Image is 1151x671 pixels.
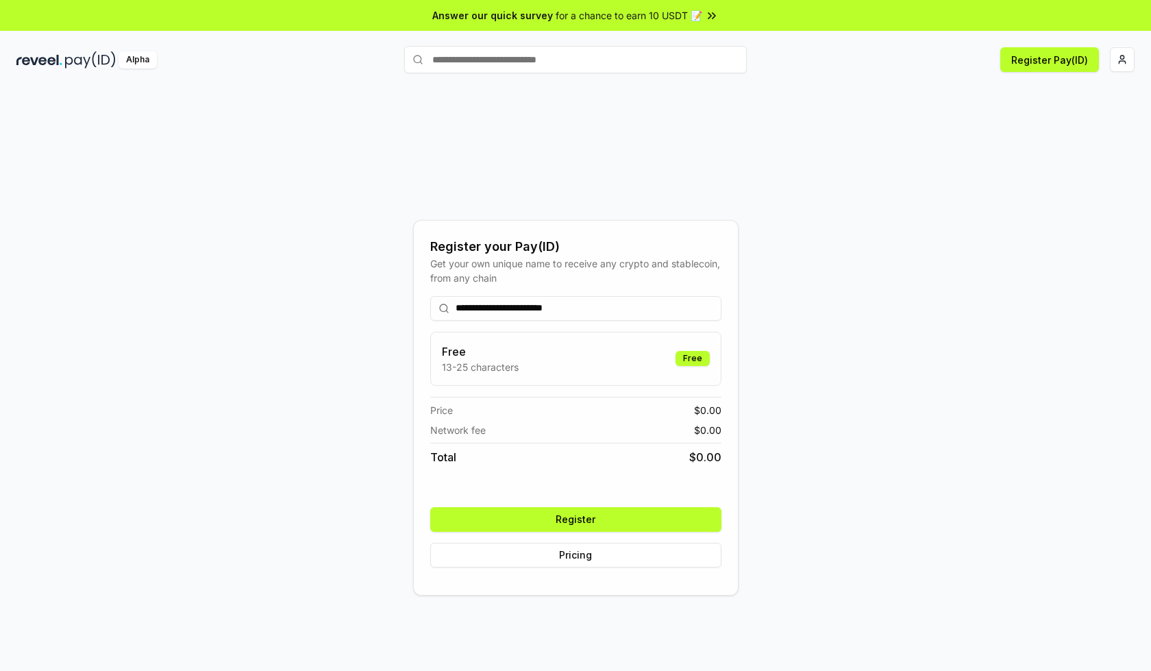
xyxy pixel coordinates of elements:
button: Register Pay(ID) [1000,47,1099,72]
img: reveel_dark [16,51,62,69]
span: $ 0.00 [694,403,721,417]
div: Alpha [119,51,157,69]
p: 13-25 characters [442,360,519,374]
img: pay_id [65,51,116,69]
span: $ 0.00 [689,449,721,465]
div: Get your own unique name to receive any crypto and stablecoin, from any chain [430,256,721,285]
span: Total [430,449,456,465]
button: Pricing [430,543,721,568]
h3: Free [442,343,519,360]
div: Free [676,351,710,366]
span: Price [430,403,453,417]
span: Network fee [430,423,486,437]
div: Register your Pay(ID) [430,237,721,256]
span: for a chance to earn 10 USDT 📝 [556,8,702,23]
span: Answer our quick survey [432,8,553,23]
button: Register [430,507,721,532]
span: $ 0.00 [694,423,721,437]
